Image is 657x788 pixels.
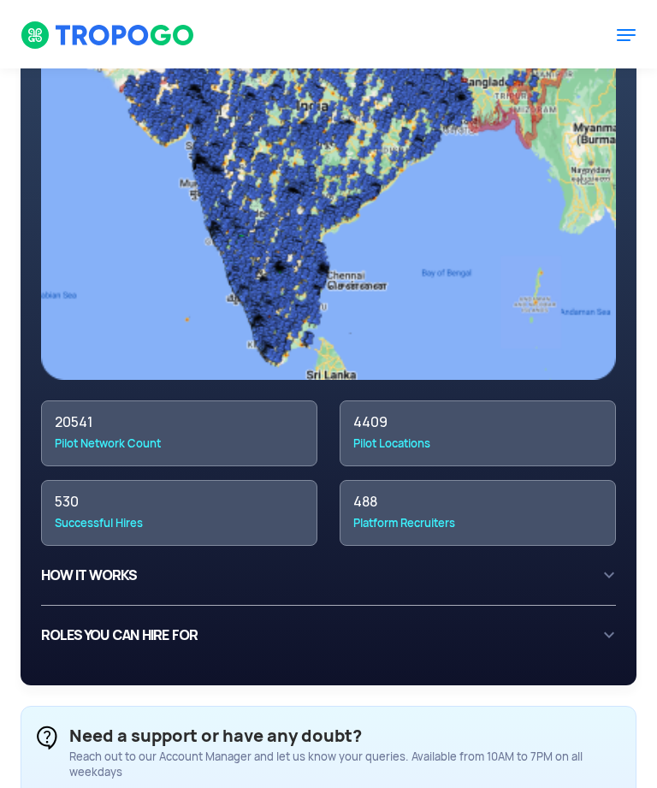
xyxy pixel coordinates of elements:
[353,435,602,453] div: Pilot Locations
[55,414,304,431] div: 20541
[69,749,620,780] div: Reach out to our Account Manager and let us know your queries. Available from 10AM to 7PM on all ...
[55,494,304,511] div: 530
[616,25,636,45] img: Mobile Menu Open
[41,619,616,651] div: ROLES YOU CAN HIRE FOR
[21,21,196,50] img: TropoGo Logo
[69,722,620,749] div: Need a support or have any doubt?
[353,414,602,431] div: 4409
[353,494,602,511] div: 488
[55,515,304,532] div: Successful Hires
[353,515,602,532] div: Platform Recruiters
[55,435,304,453] div: Pilot Network Count
[41,560,616,591] div: HOW IT WORKS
